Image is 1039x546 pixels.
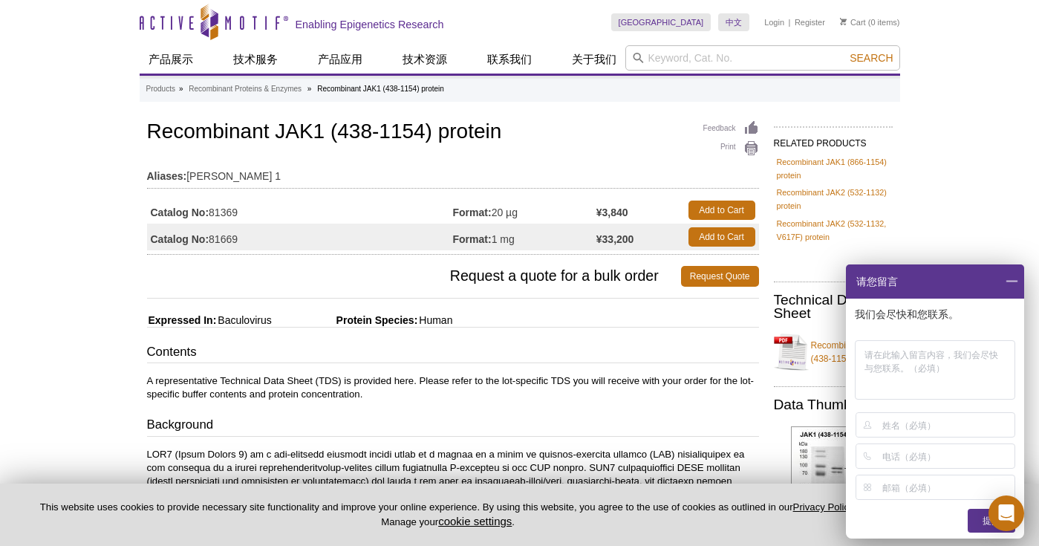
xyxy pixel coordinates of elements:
a: Recombinant JAK2 (532-1132, V617F) protein [777,217,890,244]
img: Your Cart [840,18,847,25]
input: 姓名（必填） [882,413,1012,437]
strong: Catalog No: [151,233,209,246]
a: 技术服务 [224,45,287,74]
input: Keyword, Cat. No. [625,45,900,71]
a: Register [795,17,825,27]
a: 产品应用 [309,45,371,74]
strong: Catalog No: [151,206,209,219]
a: Request Quote [681,266,759,287]
span: Request a quote for a bulk order [147,266,681,287]
td: 81669 [147,224,453,250]
p: This website uses cookies to provide necessary site functionality and improve your online experie... [24,501,872,529]
a: Recombinant JAK2 (532-1132) protein [777,186,890,212]
h1: Recombinant JAK1 (438-1154) protein [147,120,759,146]
li: » [307,85,312,93]
strong: ¥3,840 [596,206,628,219]
td: 1 mg [453,224,596,250]
span: Protein Species: [275,314,418,326]
a: 产品展示 [140,45,202,74]
a: Login [764,17,784,27]
p: A representative Technical Data Sheet (TDS) is provided here. Please refer to the lot-specific TD... [147,374,759,401]
li: | [789,13,791,31]
input: 电话（必填） [882,444,1012,468]
strong: Aliases: [147,169,187,183]
a: [GEOGRAPHIC_DATA] [611,13,711,31]
div: 提交 [968,509,1015,533]
a: Add to Cart [688,201,755,220]
a: Cart [840,17,866,27]
h3: Contents [147,343,759,364]
span: 请您留言 [855,264,898,299]
li: » [179,85,183,93]
a: Feedback [703,120,759,137]
button: Search [845,51,897,65]
a: 联系我们 [478,45,541,74]
span: Expressed In: [147,314,217,326]
div: Open Intercom Messenger [988,495,1024,531]
span: Search [850,52,893,64]
strong: Format: [453,206,492,219]
input: 邮箱（必填） [882,475,1012,499]
h2: Enabling Epigenetics Research [296,18,444,31]
h2: Technical Data Sheet [774,293,893,320]
a: Add to Cart [688,227,755,247]
li: Recombinant JAK1 (438-1154) protein [317,85,444,93]
a: 关于我们 [563,45,625,74]
td: 20 µg [453,197,596,224]
td: [PERSON_NAME] 1 [147,160,759,184]
a: Recombinant JAK1 (438-1154) protein [774,330,893,374]
button: cookie settings [438,515,512,527]
li: (0 items) [840,13,900,31]
span: Human [417,314,452,326]
img: Recombinant JAK1 (438-1154) protein [791,426,876,542]
a: Print [703,140,759,157]
h3: Background [147,416,759,437]
h2: Data Thumbnails [774,398,893,412]
a: Products [146,82,175,96]
strong: ¥33,200 [596,233,634,246]
a: Recombinant Proteins & Enzymes [189,82,302,96]
span: Baculovirus [216,314,271,326]
a: 中文 [718,13,749,31]
a: Recombinant JAK1 (866-1154) protein [777,155,890,182]
p: 我们会尽快和您联系。 [855,308,1018,321]
h2: RELATED PRODUCTS [774,126,893,153]
td: 81369 [147,197,453,224]
a: Privacy Policy [793,501,853,513]
strong: Format: [453,233,492,246]
a: 技术资源 [394,45,456,74]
